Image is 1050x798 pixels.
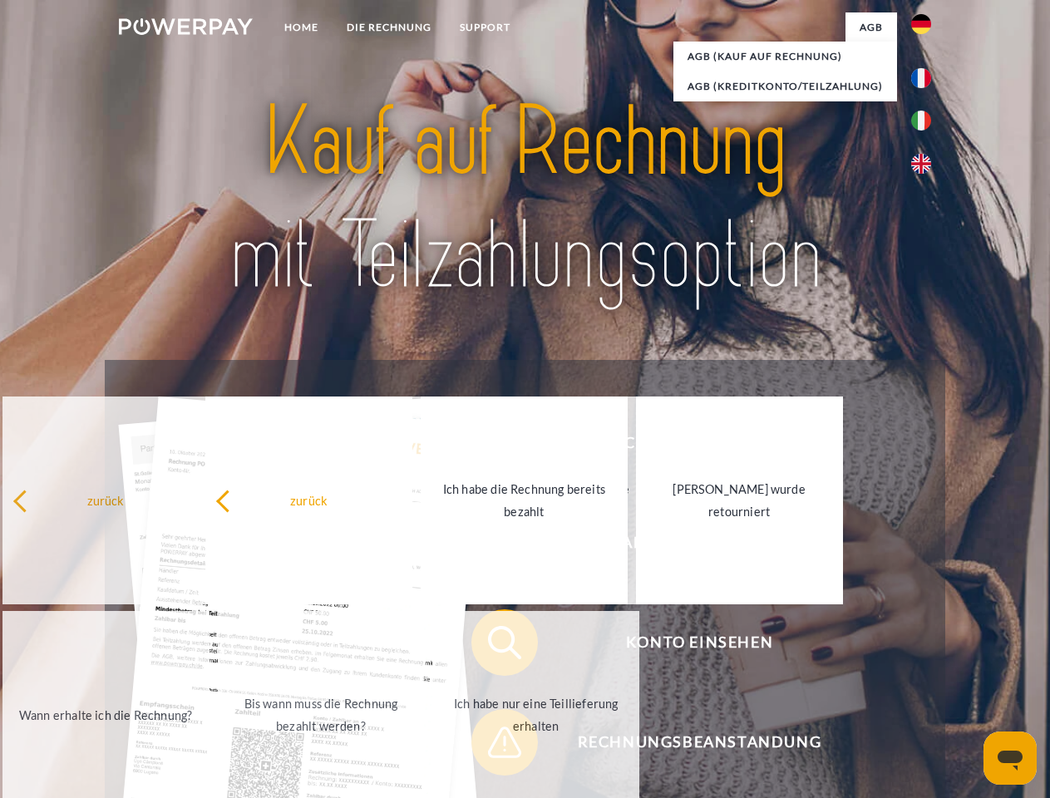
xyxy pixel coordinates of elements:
[673,42,897,71] a: AGB (Kauf auf Rechnung)
[119,18,253,35] img: logo-powerpay-white.svg
[983,731,1037,785] iframe: Schaltfläche zum Öffnen des Messaging-Fensters
[446,12,525,42] a: SUPPORT
[215,489,402,511] div: zurück
[333,12,446,42] a: DIE RECHNUNG
[911,111,931,131] img: it
[471,709,904,776] button: Rechnungsbeanstandung
[442,692,629,737] div: Ich habe nur eine Teillieferung erhalten
[431,478,618,523] div: Ich habe die Rechnung bereits bezahlt
[911,154,931,174] img: en
[12,489,200,511] div: zurück
[12,703,200,726] div: Wann erhalte ich die Rechnung?
[911,68,931,88] img: fr
[495,609,903,676] span: Konto einsehen
[845,12,897,42] a: agb
[228,692,415,737] div: Bis wann muss die Rechnung bezahlt werden?
[673,71,897,101] a: AGB (Kreditkonto/Teilzahlung)
[159,80,891,318] img: title-powerpay_de.svg
[270,12,333,42] a: Home
[495,709,903,776] span: Rechnungsbeanstandung
[471,609,904,676] button: Konto einsehen
[646,478,833,523] div: [PERSON_NAME] wurde retourniert
[911,14,931,34] img: de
